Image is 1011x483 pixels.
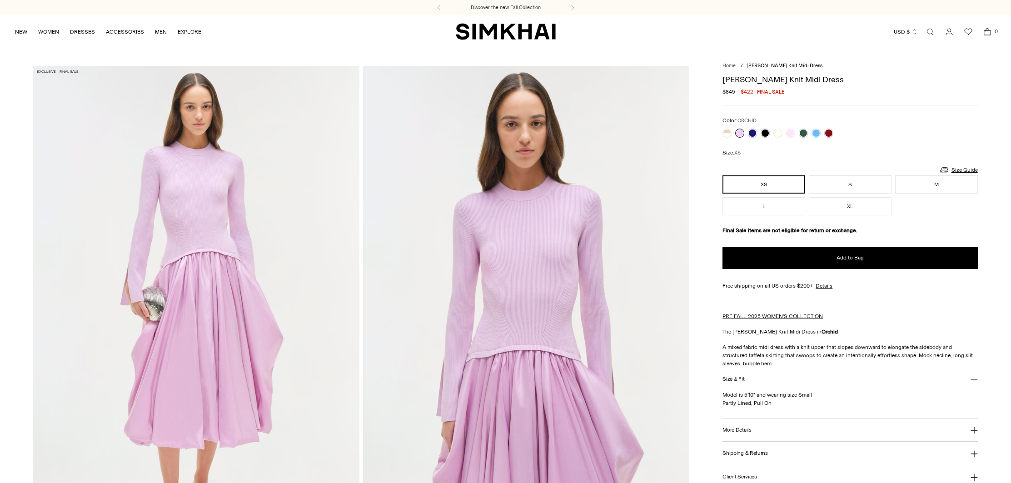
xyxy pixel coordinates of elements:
h3: Client Services [722,474,757,480]
a: Go to the account page [940,23,958,41]
button: M [895,175,978,194]
button: Shipping & Returns [722,442,977,465]
p: The [PERSON_NAME] Knit Midi Dress in [722,328,977,336]
a: WOMEN [38,22,59,42]
button: Size & Fit [722,368,977,391]
span: 0 [992,27,1000,35]
a: DRESSES [70,22,95,42]
h3: More Details [722,427,751,433]
button: Add to Bag [722,247,977,269]
p: A mixed fabric midi dress with a knit upper that slopes downward to elongate the sidebody and str... [722,343,977,368]
button: L [722,197,805,215]
label: Size: [722,149,741,157]
nav: breadcrumbs [722,62,977,70]
button: More Details [722,418,977,442]
span: XS [734,150,741,156]
label: Color: [722,116,757,125]
button: XL [809,197,891,215]
a: EXPLORE [178,22,201,42]
a: Open search modal [921,23,939,41]
button: USD $ [894,22,918,42]
a: Wishlist [959,23,977,41]
a: Details [816,282,832,290]
strong: Orchid [822,329,838,335]
span: ORCHID [737,118,757,124]
span: [PERSON_NAME] Knit Midi Dress [747,63,822,69]
p: Model is 5'10" and wearing size Small Partly Lined, Pull On [722,391,977,407]
a: Size Guide [939,164,978,175]
h1: [PERSON_NAME] Knit Midi Dress [722,75,977,84]
a: ACCESSORIES [106,22,144,42]
a: PRE FALL 2025 WOMEN'S COLLECTION [722,313,823,319]
button: S [809,175,891,194]
span: $422 [741,88,753,96]
strong: Final Sale items are not eligible for return or exchange. [722,227,857,234]
div: / [741,62,743,70]
div: Free shipping on all US orders $200+ [722,282,977,290]
a: NEW [15,22,27,42]
a: SIMKHAI [456,23,556,40]
span: Add to Bag [837,254,864,262]
h3: Shipping & Returns [722,450,768,456]
h3: Size & Fit [722,376,744,382]
a: Home [722,63,736,69]
a: Discover the new Fall Collection [471,4,541,11]
button: XS [722,175,805,194]
s: $845 [722,88,735,96]
a: MEN [155,22,167,42]
a: Open cart modal [978,23,996,41]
